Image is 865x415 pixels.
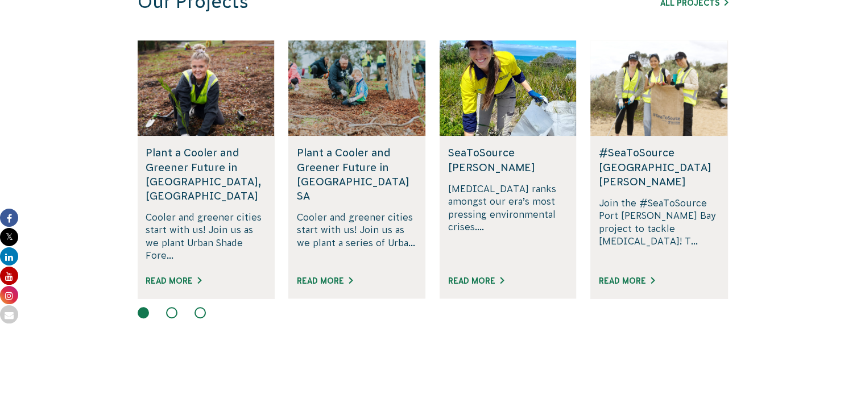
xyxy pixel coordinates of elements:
p: Cooler and greener cities start with us! Join us as we plant Urban Shade Fore... [146,211,266,262]
p: Join the #SeaToSource Port [PERSON_NAME] Bay project to tackle [MEDICAL_DATA]! T... [599,197,719,262]
h5: #SeaToSource [GEOGRAPHIC_DATA][PERSON_NAME] [599,146,719,189]
p: [MEDICAL_DATA] ranks amongst our era’s most pressing environmental crises.... [448,182,568,262]
a: Read More [297,276,353,285]
h5: Plant a Cooler and Greener Future in [GEOGRAPHIC_DATA], [GEOGRAPHIC_DATA] [146,146,266,203]
h5: SeaToSource [PERSON_NAME] [448,146,568,174]
h5: Plant a Cooler and Greener Future in [GEOGRAPHIC_DATA] SA [297,146,417,203]
a: Read More [448,276,504,285]
p: Cooler and greener cities start with us! Join us as we plant a series of Urba... [297,211,417,262]
a: Read More [599,276,655,285]
a: Read More [146,276,201,285]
